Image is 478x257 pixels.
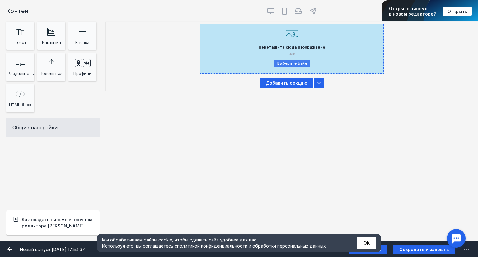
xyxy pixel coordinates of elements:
button: Открыть [443,7,472,16]
span: Добавить секцию [260,78,313,88]
div: Профили [70,69,95,78]
span: Как создать письмо в блочном редакторе [PERSON_NAME] [22,217,92,228]
button: Выберите файл [274,60,310,67]
div: Поделиться [39,69,64,78]
div: Разделитель [8,69,33,78]
div: Контент [6,6,100,16]
a: политикой конфиденциальности и обработки персональных данных [177,243,326,249]
div: Текст [8,38,33,47]
button: ОК [357,237,376,249]
span: Сохранить и закрыть [399,247,449,252]
div: Кнопка [70,38,95,47]
span: Открыть [448,9,467,14]
span: Открыть письмо в новом редакторе? [389,6,436,16]
div: Общие настройки [6,118,100,137]
div: HTML-блок [8,100,33,109]
button: Сохранить и закрыть [393,245,455,254]
span: Новый выпуск [DATE] 17:54:37 [20,247,85,252]
div: Картинка [39,38,64,47]
div: Мы обрабатываем файлы cookie, чтобы сделать сайт удобнее для вас. Используя его, вы соглашаетесь c [102,237,342,249]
